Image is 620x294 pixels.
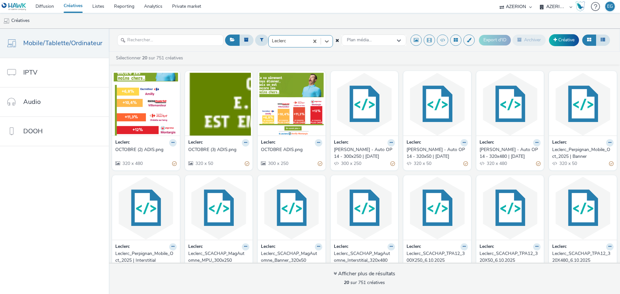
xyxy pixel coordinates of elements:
div: Leclerc_SCACHAP_TPA12_320X480_6.10.2025 [552,250,611,264]
a: [PERSON_NAME] - Auto OP14 - 320x480 | [DATE] [480,147,541,160]
span: 320 x 50 [195,160,213,167]
div: Partiellement valide [390,160,395,167]
img: Leclerc_Perpignan_Mobile_Oct_2025 | Banner visual [551,73,615,136]
span: Plan média... [347,37,372,43]
img: OCTOBRE (2) ADIS.png visual [114,73,178,136]
strong: Leclerc [334,139,348,147]
a: Leclerc_SCACHAP_MagAutomne_Banner_320x50 [261,250,322,264]
strong: Leclerc [334,243,348,251]
img: Leclerc_SCACHAP_TPA12_320X50_6.10.2025 visual [478,177,542,240]
div: Leclerc_SCACHAP_MagAutomne_Banner_320x50 [261,250,320,264]
a: [PERSON_NAME] - Auto OP14 - 300x250 | [DATE] [334,147,395,160]
span: IPTV [23,68,37,77]
a: Leclerc_Perpignan_Mobile_Oct_2025 | Interstitial [115,250,177,264]
div: Partiellement valide [172,160,177,167]
div: EG [607,2,613,11]
a: Leclerc_SCACHAP_TPA12_320X480_6.10.2025 [552,250,614,264]
div: Leclerc_Perpignan_Mobile_Oct_2025 | Banner [552,147,611,160]
strong: Leclerc [188,243,203,251]
img: Leclerc_SCACHAP_TPA12_320X480_6.10.2025 visual [551,177,615,240]
strong: Leclerc [115,139,130,147]
div: [PERSON_NAME] - Auto OP14 - 320x480 | [DATE] [480,147,538,160]
input: Rechercher... [117,35,223,46]
a: Leclerc_SCACHAP_MagAutomne_Interstitial_320x480 [334,250,395,264]
button: Grille [582,35,596,46]
img: OCTOBRE (3) ADIS.png visual [187,73,251,136]
img: Leclerc_Perpignan_Mobile_Oct_2025 | Interstitial visual [114,177,178,240]
a: OCTOBRE ADIS.png [261,147,322,153]
img: Hawk Academy [575,1,585,12]
img: Leclerc - Auto OP14 - 320x50 | 13/10/2025 visual [405,73,470,136]
strong: Leclerc [480,139,494,147]
span: 320 x 50 [559,160,577,167]
strong: Leclerc [407,243,421,251]
a: Leclerc_Perpignan_Mobile_Oct_2025 | Banner [552,147,614,160]
img: Leclerc - Auto OP14 - 320x480 | 13/10/2025 visual [478,73,542,136]
span: 320 x 480 [486,160,507,167]
img: Leclerc_SCACHAP_MagAutomne_Interstitial_320x480 visual [332,177,397,240]
div: Leclerc_SCACHAP_TPA12_320X50_6.10.2025 [480,250,538,264]
div: Leclerc_Perpignan_Mobile_Oct_2025 | Interstitial [115,250,174,264]
div: Leclerc_SCACHAP_MagAutomne_MPU_300x250 [188,250,247,264]
span: 320 x 50 [413,160,431,167]
strong: Leclerc [480,243,494,251]
span: DOOH [23,127,43,136]
div: Partiellement valide [609,160,614,167]
div: OCTOBRE ADIS.png [261,147,320,153]
div: [PERSON_NAME] - Auto OP14 - 320x50 | [DATE] [407,147,465,160]
div: Partiellement valide [318,160,322,167]
a: Leclerc_SCACHAP_TPA12_320X50_6.10.2025 [480,250,541,264]
a: Hawk Academy [575,1,588,12]
button: Archiver [512,35,546,46]
div: [PERSON_NAME] - Auto OP14 - 300x250 | [DATE] [334,147,393,160]
img: Leclerc_SCACHAP_MagAutomne_MPU_300x250 visual [187,177,251,240]
img: OCTOBRE ADIS.png visual [259,73,324,136]
a: OCTOBRE (2) ADIS.png [115,147,177,153]
strong: Leclerc [552,139,567,147]
div: Leclerc_SCACHAP_MagAutomne_Interstitial_320x480 [334,250,393,264]
button: Export d'ID [479,35,511,45]
strong: Leclerc [188,139,203,147]
div: OCTOBRE (2) ADIS.png [115,147,174,153]
span: 320 x 480 [122,160,143,167]
strong: 20 [344,279,349,286]
strong: 20 [142,55,147,61]
div: Partiellement valide [463,160,468,167]
strong: Leclerc [261,139,275,147]
strong: Leclerc [261,243,275,251]
img: Leclerc_SCACHAP_TPA12_300X250_6.10.2025 visual [405,177,470,240]
span: sur 751 créatives [344,279,385,286]
button: Liste [596,35,610,46]
a: OCTOBRE (3) ADIS.png [188,147,250,153]
div: Partiellement valide [536,160,541,167]
div: OCTOBRE (3) ADIS.png [188,147,247,153]
span: 300 x 250 [340,160,361,167]
strong: Leclerc [552,243,567,251]
a: Créative [549,34,579,46]
a: Sélectionner sur 751 créatives [115,55,186,61]
span: Mobile/Tablette/Ordinateur [23,38,102,48]
img: Leclerc - Auto OP14 - 300x250 | 13/10/2025 visual [332,73,397,136]
a: Leclerc_SCACHAP_TPA12_300X250_6.10.2025 [407,250,468,264]
img: undefined Logo [2,3,26,11]
div: Partiellement valide [245,160,249,167]
div: Afficher plus de résultats [334,270,395,278]
img: mobile [3,18,10,24]
div: Leclerc_SCACHAP_TPA12_300X250_6.10.2025 [407,250,465,264]
a: [PERSON_NAME] - Auto OP14 - 320x50 | [DATE] [407,147,468,160]
strong: Leclerc [407,139,421,147]
span: 300 x 250 [267,160,288,167]
img: Leclerc_SCACHAP_MagAutomne_Banner_320x50 visual [259,177,324,240]
strong: Leclerc [115,243,130,251]
a: Leclerc_SCACHAP_MagAutomne_MPU_300x250 [188,250,250,264]
span: Audio [23,97,41,106]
